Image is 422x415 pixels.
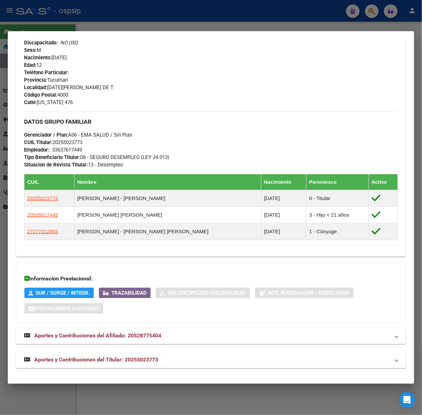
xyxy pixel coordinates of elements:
span: 20255023773 [24,139,82,145]
td: [PERSON_NAME] [PERSON_NAME] [75,207,261,223]
span: Sin Certificado Discapacidad [168,290,246,296]
div: 33637617449 [52,146,82,154]
span: Aportes y Contribuciones del Afiliado: 20528775404 [34,333,161,339]
th: CUIL [24,174,75,190]
div: Open Intercom Messenger [399,392,415,408]
strong: CUIL Titular: [24,139,52,145]
strong: Calle: [24,99,37,105]
i: NO (00) [60,40,78,46]
td: [PERSON_NAME] - [PERSON_NAME] [PERSON_NAME] [75,223,261,240]
h3: DATOS GRUPO FAMILIAR [24,118,398,125]
span: Aportes y Contribuciones del Titular: 20255023773 [34,357,158,363]
mat-expansion-panel-header: Aportes y Contribuciones del Titular: 20255023773 [16,352,406,368]
span: Trazabilidad [111,290,147,296]
strong: Empleador: [24,147,49,153]
span: Prestaciones Auditadas [34,306,99,312]
strong: Provincia: [24,77,47,83]
span: Tucuman [24,77,68,83]
button: Sin Certificado Discapacidad [156,288,250,298]
strong: Edad: [24,62,36,68]
td: 0 - Titular [307,190,369,207]
th: Nacimiento [261,174,306,190]
strong: Sexo: [24,47,37,53]
span: A06 - EMA SALUD / Sin Plan [24,132,132,138]
th: Activo [369,174,398,190]
mat-expansion-panel-header: Aportes y Contribuciones del Afiliado: 20528775404 [16,328,406,344]
strong: Situacion de Revista Titular: [24,162,88,168]
td: [DATE] [261,190,306,207]
strong: Localidad: [24,84,47,91]
button: Not. Internacion / Censo Hosp. [255,288,354,298]
span: SUR / SURGE / INTEGR. [36,290,90,296]
button: Prestaciones Auditadas [24,303,103,314]
span: [DATE] [24,55,67,61]
strong: Tipo Beneficiario Titular: [24,154,80,160]
span: 27277312854 [27,229,58,234]
span: [DATE][PERSON_NAME] DE T [24,84,113,91]
strong: Teléfono Particular: [24,70,69,76]
span: M [24,47,41,53]
td: 3 - Hijo < 21 años [307,207,369,223]
span: Not. Internacion / Censo Hosp. [268,290,350,296]
span: 20505617445 [27,212,58,218]
strong: Gerenciador / Plan: [24,132,68,138]
td: [PERSON_NAME] - [PERSON_NAME] [75,190,261,207]
button: Trazabilidad [99,288,151,298]
td: [DATE] [261,223,306,240]
span: 08 - SEGURO DESEMPLEO (LEY 24.013) [24,154,169,160]
span: 20255023773 [27,195,58,201]
strong: Nacimiento: [24,55,51,61]
span: 4000 [24,92,68,98]
span: [US_STATE] 476 [24,99,73,105]
button: SUR / SURGE / INTEGR. [24,288,94,298]
h3: Información Prestacional: [24,275,398,283]
th: Parentesco [307,174,369,190]
th: Nombre [75,174,261,190]
span: 12 [24,62,42,68]
strong: Código Postal: [24,92,57,98]
span: 13 - Desempleo [24,162,123,168]
td: [DATE] [261,207,306,223]
strong: Discapacitado: [24,40,58,46]
td: 1 - Cónyuge [307,223,369,240]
